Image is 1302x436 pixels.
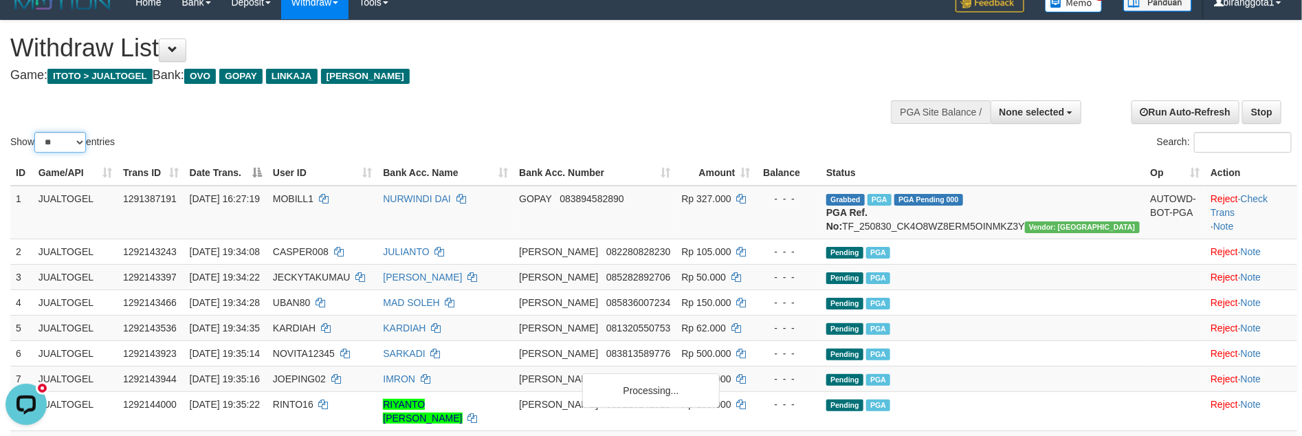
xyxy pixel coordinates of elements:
[681,246,731,257] span: Rp 105.000
[826,272,863,284] span: Pending
[826,194,865,206] span: Grabbed
[1211,399,1238,410] a: Reject
[10,69,854,83] h4: Game: Bank:
[273,399,313,410] span: RINTO16
[519,373,598,384] span: [PERSON_NAME]
[10,132,115,153] label: Show entries
[826,374,863,386] span: Pending
[826,400,863,411] span: Pending
[36,3,49,17] div: new message indicator
[606,272,670,283] span: Copy 085282892706 to clipboard
[33,290,118,315] td: JUALTOGEL
[519,323,598,334] span: [PERSON_NAME]
[1205,239,1297,264] td: ·
[762,372,816,386] div: - - -
[190,323,260,334] span: [DATE] 19:34:35
[184,160,267,186] th: Date Trans.: activate to sort column descending
[190,399,260,410] span: [DATE] 19:35:22
[33,264,118,290] td: JUALTOGEL
[866,400,890,411] span: PGA
[866,298,890,309] span: Marked by biranggota1
[866,247,890,259] span: Marked by biranggota1
[123,297,177,308] span: 1292143466
[681,399,731,410] span: Rp 150.000
[1211,297,1238,308] a: Reject
[273,323,316,334] span: KARDIAH
[10,186,33,239] td: 1
[267,160,377,186] th: User ID: activate to sort column ascending
[519,193,551,204] span: GOPAY
[1205,186,1297,239] td: · ·
[762,321,816,335] div: - - -
[47,69,153,84] span: ITOTO > JUALTOGEL
[190,297,260,308] span: [DATE] 19:34:28
[190,348,260,359] span: [DATE] 19:35:14
[1025,221,1140,233] span: Vendor URL: https://checkout4.1velocity.biz
[606,246,670,257] span: Copy 082280828230 to clipboard
[681,323,726,334] span: Rp 62.000
[762,347,816,360] div: - - -
[826,298,863,309] span: Pending
[1145,186,1206,239] td: AUTOWD-BOT-PGA
[606,399,670,410] span: Copy 085210142918 to clipboard
[190,246,260,257] span: [DATE] 19:34:08
[123,272,177,283] span: 1292143397
[1211,193,1238,204] a: Reject
[33,391,118,430] td: JUALTOGEL
[1205,391,1297,430] td: ·
[560,193,624,204] span: Copy 083894582890 to clipboard
[1211,193,1268,218] a: Check Trans
[519,399,598,410] span: [PERSON_NAME]
[273,246,329,257] span: CASPER008
[519,348,598,359] span: [PERSON_NAME]
[383,297,439,308] a: MAD SOLEH
[321,69,410,84] span: [PERSON_NAME]
[273,373,326,384] span: JOEPING02
[762,245,816,259] div: - - -
[606,323,670,334] span: Copy 081320550753 to clipboard
[10,366,33,391] td: 7
[266,69,318,84] span: LINKAJA
[1205,160,1297,186] th: Action
[5,6,47,47] button: Open LiveChat chat widget
[826,323,863,335] span: Pending
[1145,160,1206,186] th: Op: activate to sort column ascending
[1205,264,1297,290] td: ·
[1194,132,1292,153] input: Search:
[681,297,731,308] span: Rp 150.000
[1205,366,1297,391] td: ·
[377,160,514,186] th: Bank Acc. Name: activate to sort column ascending
[383,246,429,257] a: JULIANTO
[33,239,118,264] td: JUALTOGEL
[681,272,726,283] span: Rp 50.000
[1211,373,1238,384] a: Reject
[1211,348,1238,359] a: Reject
[123,348,177,359] span: 1292143923
[10,315,33,340] td: 5
[1241,399,1261,410] a: Note
[519,272,598,283] span: [PERSON_NAME]
[1241,297,1261,308] a: Note
[383,272,462,283] a: [PERSON_NAME]
[219,69,263,84] span: GOPAY
[519,297,598,308] span: [PERSON_NAME]
[756,160,821,186] th: Balance
[866,323,890,335] span: Marked by biranggota1
[123,373,177,384] span: 1292143944
[118,160,184,186] th: Trans ID: activate to sort column ascending
[383,348,425,359] a: SARKADI
[1211,272,1238,283] a: Reject
[383,373,415,384] a: IMRON
[10,160,33,186] th: ID
[519,246,598,257] span: [PERSON_NAME]
[866,349,890,360] span: PGA
[762,192,816,206] div: - - -
[123,246,177,257] span: 1292143243
[762,397,816,411] div: - - -
[1241,323,1261,334] a: Note
[866,272,890,284] span: Marked by biranggota1
[582,373,720,408] div: Processing...
[606,348,670,359] span: Copy 083813589776 to clipboard
[10,290,33,315] td: 4
[10,34,854,62] h1: Withdraw List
